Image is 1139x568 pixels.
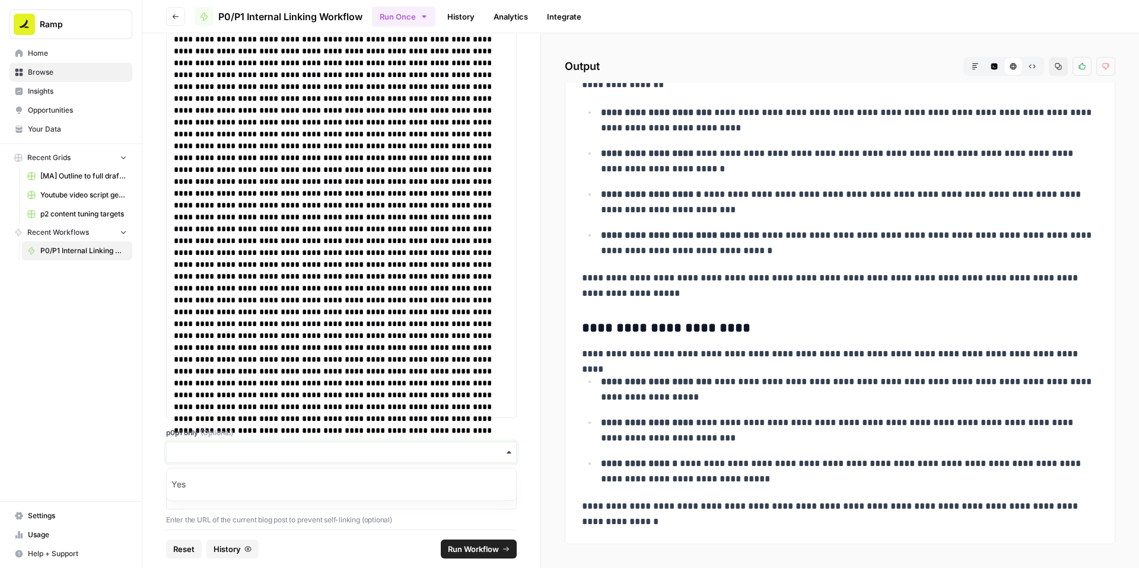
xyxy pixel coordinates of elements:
p: Enter the URL of the current blog post to prevent self-linking (optional) [166,514,517,526]
span: Recent Grids [27,152,71,163]
a: Usage [9,525,132,544]
button: Workspace: Ramp [9,9,132,39]
button: Recent Grids [9,149,132,167]
a: p2 content tuning targets [22,205,132,224]
span: Settings [28,510,127,521]
a: P0/P1 Internal Linking Workflow [22,241,132,260]
a: Settings [9,506,132,525]
a: Home [9,44,132,63]
a: Opportunities [9,101,132,120]
span: Your Data [28,124,127,135]
span: Insights [28,86,127,97]
span: P0/P1 Internal Linking Workflow [218,9,362,24]
a: P0/P1 Internal Linking Workflow [195,7,362,26]
a: [MA] Outline to full draft generator_WIP Grid [22,167,132,186]
span: [MA] Outline to full draft generator_WIP Grid [40,171,127,181]
button: Run Once [372,7,435,27]
span: Browse [28,67,127,78]
a: Your Data [9,120,132,139]
button: Reset [166,540,202,559]
span: p2 content tuning targets [40,209,127,219]
span: Home [28,48,127,59]
button: Recent Workflows [9,224,132,241]
h2: Output [565,57,1115,76]
button: History [206,540,259,559]
a: Insights [9,82,132,101]
span: Recent Workflows [27,227,89,238]
div: Yes [167,473,516,496]
img: Ramp Logo [14,14,35,35]
span: Reset [173,543,195,555]
a: Analytics [486,7,535,26]
span: P0/P1 Internal Linking Workflow [40,245,127,256]
a: Youtube video script generator [22,186,132,205]
span: Ramp [40,18,112,30]
span: Opportunities [28,105,127,116]
a: History [440,7,482,26]
button: Help + Support [9,544,132,563]
span: Youtube video script generator [40,190,127,200]
button: Run Workflow [441,540,517,559]
span: Usage [28,529,127,540]
span: Help + Support [28,548,127,559]
label: p0p1 only [166,427,517,438]
a: Integrate [540,7,588,26]
span: (Optional) [201,427,233,438]
a: Browse [9,63,132,82]
span: Run Workflow [448,543,499,555]
span: History [214,543,241,555]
